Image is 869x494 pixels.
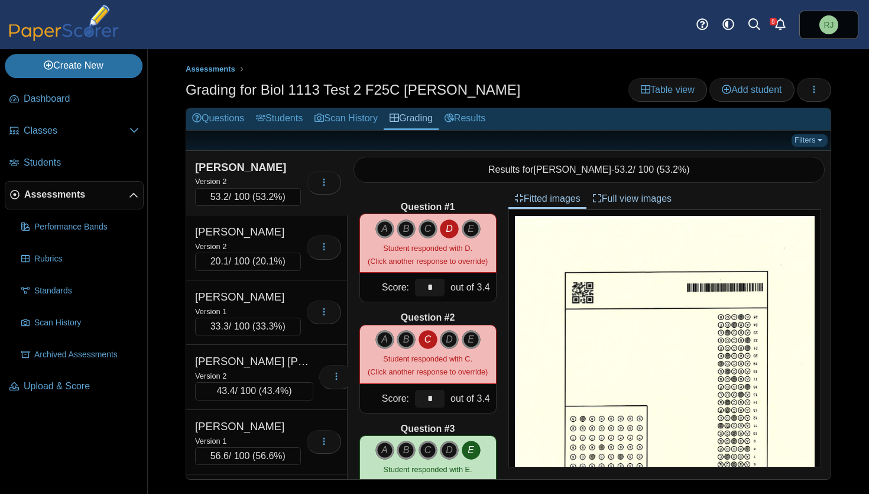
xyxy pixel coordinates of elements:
span: 53.2 [210,192,229,202]
span: Student responded with E. [384,465,472,474]
div: out of 3.4 [448,273,496,302]
a: Add student [709,78,794,102]
a: Filters [792,134,828,146]
div: [PERSON_NAME] [195,224,301,240]
span: Richard Jones [823,21,834,29]
a: Students [250,108,309,130]
span: 33.3% [255,321,282,331]
div: / 100 ( ) [195,318,301,335]
a: Assessments [183,62,238,77]
span: 43.4% [262,386,288,396]
a: Upload & Score [5,373,144,401]
a: Performance Bands [17,213,144,241]
span: Assessments [186,64,235,73]
span: Assessments [24,188,129,201]
i: B [397,441,416,460]
span: [PERSON_NAME] [533,164,611,175]
a: Dashboard [5,85,144,114]
small: Version 2 [195,242,226,251]
div: out of 3.4 [448,384,496,413]
div: / 100 ( ) [195,447,301,465]
a: Richard Jones [799,11,858,39]
span: 56.6 [210,451,229,461]
h1: Grading for Biol 1113 Test 2 F25C [PERSON_NAME] [186,80,520,100]
a: Create New [5,54,142,78]
span: 33.3 [210,321,229,331]
a: Archived Assessments [17,341,144,369]
small: (Click another response to override) [368,244,488,266]
span: Dashboard [24,92,139,105]
a: Table view [628,78,707,102]
div: Score: [360,273,413,302]
div: / 100 ( ) [195,382,313,400]
a: Grading [384,108,439,130]
span: Student responded with D. [383,244,472,253]
a: Alerts [767,12,793,38]
span: Rubrics [34,253,139,265]
i: D [440,330,459,349]
a: Scan History [17,309,144,337]
a: Scan History [309,108,384,130]
small: Version 1 [195,437,226,445]
a: Standards [17,277,144,305]
div: / 100 ( ) [195,188,301,206]
i: B [397,330,416,349]
i: C [419,330,437,349]
i: A [375,441,394,460]
small: Version 1 [195,307,226,316]
span: Table view [641,85,695,95]
span: 53.2% [255,192,282,202]
a: PaperScorer [5,33,123,43]
i: A [375,330,394,349]
span: Add student [722,85,782,95]
small: Version 2 [195,177,226,186]
i: E [462,441,481,460]
i: A [375,219,394,238]
div: Results for - / 100 ( ) [354,157,825,183]
i: C [419,441,437,460]
a: Results [439,108,491,130]
a: Questions [186,108,250,130]
i: B [397,219,416,238]
span: Classes [24,124,129,137]
div: Score: [360,384,413,413]
i: C [419,219,437,238]
span: Archived Assessments [34,349,139,361]
small: (Click another response to override) [368,465,488,487]
div: [PERSON_NAME] [195,160,301,175]
a: Classes [5,117,144,146]
img: PaperScorer [5,5,123,41]
span: Standards [34,285,139,297]
div: [PERSON_NAME] [195,289,301,305]
div: / 100 ( ) [195,253,301,270]
span: Student responded with C. [383,354,472,363]
small: (Click another response to override) [368,354,488,376]
a: Assessments [5,181,144,209]
b: Question #1 [401,201,455,214]
span: 20.1% [255,256,282,266]
span: 43.4 [216,386,235,396]
a: Rubrics [17,245,144,273]
b: Question #2 [401,311,455,324]
span: Performance Bands [34,221,139,233]
a: Full view images [586,189,677,209]
span: Students [24,156,139,169]
span: Scan History [34,317,139,329]
span: 20.1 [210,256,229,266]
span: 53.2% [660,164,686,175]
a: Students [5,149,144,177]
i: E [462,330,481,349]
i: E [462,219,481,238]
span: 53.2 [614,164,633,175]
small: Version 2 [195,372,226,380]
span: Richard Jones [819,15,838,34]
b: Question #3 [401,422,455,435]
i: D [440,441,459,460]
span: Upload & Score [24,380,139,393]
a: Fitted images [508,189,586,209]
div: [PERSON_NAME] [PERSON_NAME] [195,354,313,369]
i: D [440,219,459,238]
span: 56.6% [255,451,282,461]
div: [PERSON_NAME] [195,419,301,434]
